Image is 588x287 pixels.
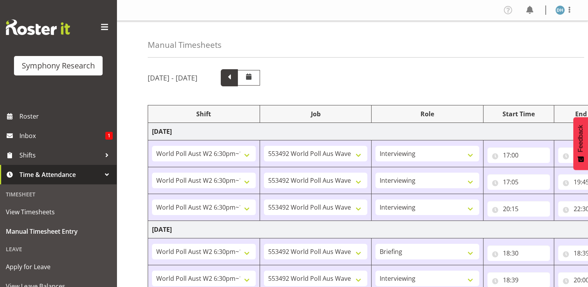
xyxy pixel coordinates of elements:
[573,117,588,170] button: Feedback - Show survey
[19,130,105,142] span: Inbox
[487,201,550,217] input: Click to select...
[6,206,111,218] span: View Timesheets
[487,245,550,261] input: Click to select...
[487,147,550,163] input: Click to select...
[555,5,565,15] img: deborah-hull-brown2052.jpg
[19,110,113,122] span: Roster
[2,222,115,241] a: Manual Timesheet Entry
[375,109,479,119] div: Role
[264,109,368,119] div: Job
[19,169,101,180] span: Time & Attendance
[577,125,584,152] span: Feedback
[487,174,550,190] input: Click to select...
[6,261,111,273] span: Apply for Leave
[2,257,115,276] a: Apply for Leave
[152,109,256,119] div: Shift
[6,19,70,35] img: Rosterit website logo
[22,60,95,72] div: Symphony Research
[2,186,115,202] div: Timesheet
[2,241,115,257] div: Leave
[148,40,222,49] h4: Manual Timesheets
[19,149,101,161] span: Shifts
[148,73,197,82] h5: [DATE] - [DATE]
[105,132,113,140] span: 1
[2,202,115,222] a: View Timesheets
[6,226,111,237] span: Manual Timesheet Entry
[487,109,550,119] div: Start Time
